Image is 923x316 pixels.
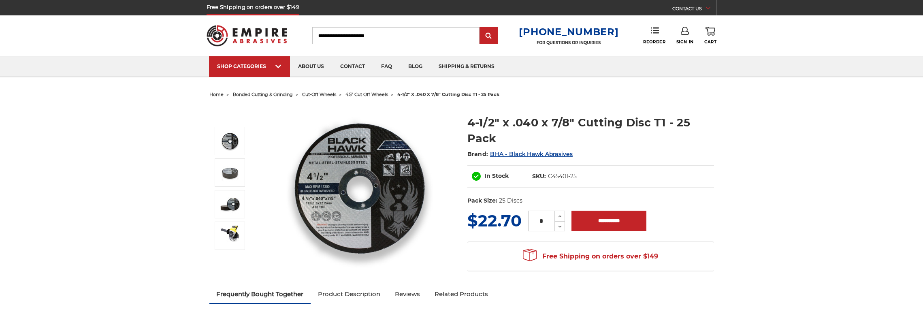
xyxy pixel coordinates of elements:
[467,196,497,205] dt: Pack Size:
[523,248,658,265] span: Free Shipping on orders over $149
[672,4,716,15] a: CONTACT US
[467,211,522,231] span: $22.70
[548,172,577,181] dd: C45401-25
[220,226,240,246] img: Ultra-thin 4.5-inch metal cut-off disc T1 on angle grinder for precision metal cutting.
[302,92,336,97] a: cut-off wheels
[519,40,618,45] p: FOR QUESTIONS OR INQUIRIES
[481,28,497,44] input: Submit
[311,285,388,303] a: Product Description
[400,56,431,77] a: blog
[345,92,388,97] a: 4.5" cut off wheels
[217,63,282,69] div: SHOP CATEGORIES
[220,194,240,214] img: 4.5" x .040" cutting wheel for metal and stainless steel
[676,39,694,45] span: Sign In
[484,172,509,179] span: In Stock
[207,20,288,51] img: Empire Abrasives
[519,26,618,38] a: [PHONE_NUMBER]
[332,56,373,77] a: contact
[467,115,714,146] h1: 4-1/2" x .040 x 7/8" Cutting Disc T1 - 25 Pack
[279,106,441,268] img: 4-1/2" super thin cut off wheel for fast metal cutting and minimal kerf
[233,92,293,97] a: bonded cutting & grinding
[220,131,240,151] img: 4-1/2" super thin cut off wheel for fast metal cutting and minimal kerf
[209,92,224,97] a: home
[388,285,427,303] a: Reviews
[209,285,311,303] a: Frequently Bought Together
[499,196,522,205] dd: 25 Discs
[704,39,716,45] span: Cart
[220,162,240,183] img: BHA 25 pack of type 1 flat cut off wheels, 4.5 inch diameter
[467,150,488,158] span: Brand:
[643,39,665,45] span: Reorder
[643,27,665,44] a: Reorder
[532,172,546,181] dt: SKU:
[427,285,495,303] a: Related Products
[373,56,400,77] a: faq
[490,150,573,158] a: BHA - Black Hawk Abrasives
[431,56,503,77] a: shipping & returns
[290,56,332,77] a: about us
[397,92,499,97] span: 4-1/2" x .040 x 7/8" cutting disc t1 - 25 pack
[704,27,716,45] a: Cart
